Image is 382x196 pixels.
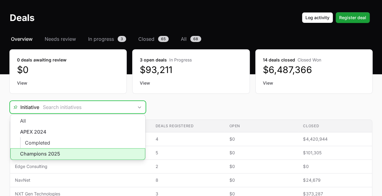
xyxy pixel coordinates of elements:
[224,120,298,132] th: Open
[156,150,220,156] span: 5
[303,163,367,170] span: $0
[11,35,33,43] span: Overview
[298,120,372,132] th: Closed
[39,101,133,113] input: Search initiatives
[133,101,146,113] div: Close
[302,12,333,23] button: Log activity
[140,64,242,75] dd: $93,211
[156,163,220,170] span: 2
[303,150,367,156] span: $101,305
[10,35,372,43] nav: Deals navigation
[303,177,367,183] span: $24,679
[303,136,367,142] span: $4,420,944
[298,57,321,62] span: Closed Won
[10,12,35,23] h1: Deals
[17,80,119,86] a: View
[88,35,114,43] span: In progress
[137,35,170,43] a: Closed65
[158,36,169,42] span: 65
[229,150,293,156] span: $0
[263,64,365,75] dd: $6,487,366
[156,136,220,142] span: 4
[339,14,366,21] span: Register deal
[156,177,220,183] span: 8
[45,35,76,43] span: Needs review
[15,163,146,170] span: Edge Consulting
[43,35,77,43] a: Needs review
[118,36,126,42] span: 3
[151,120,225,132] th: Deals registered
[15,177,146,183] span: NavNet
[336,12,370,23] button: Register deal
[10,35,34,43] a: Overview
[229,136,293,142] span: $0
[169,57,192,62] span: In Progress
[140,57,242,63] dt: 3 open deals
[229,177,293,183] span: $0
[302,12,370,23] div: Primary actions
[17,64,119,75] dd: $0
[263,57,365,63] dt: 14 deals closed
[305,14,329,21] span: Log activity
[10,103,39,111] span: Initiative
[181,35,187,43] span: All
[140,80,242,86] a: View
[180,35,202,43] a: All68
[138,35,154,43] span: Closed
[87,35,127,43] a: In progress3
[229,163,293,170] span: $0
[17,57,119,63] dt: 0 deals awaiting review
[190,36,201,42] span: 68
[263,80,365,86] a: View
